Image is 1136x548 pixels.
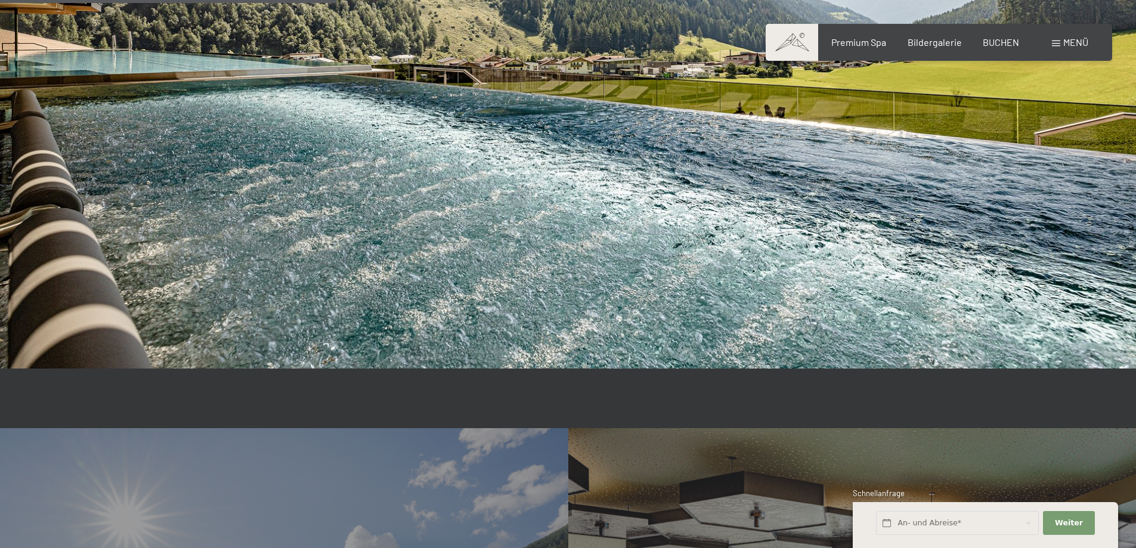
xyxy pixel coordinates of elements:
span: Menü [1063,36,1088,48]
a: Premium Spa [831,36,886,48]
a: BUCHEN [983,36,1019,48]
a: Bildergalerie [908,36,962,48]
button: Weiter [1043,511,1094,535]
span: Schnellanfrage [853,488,905,498]
span: Weiter [1055,518,1083,528]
